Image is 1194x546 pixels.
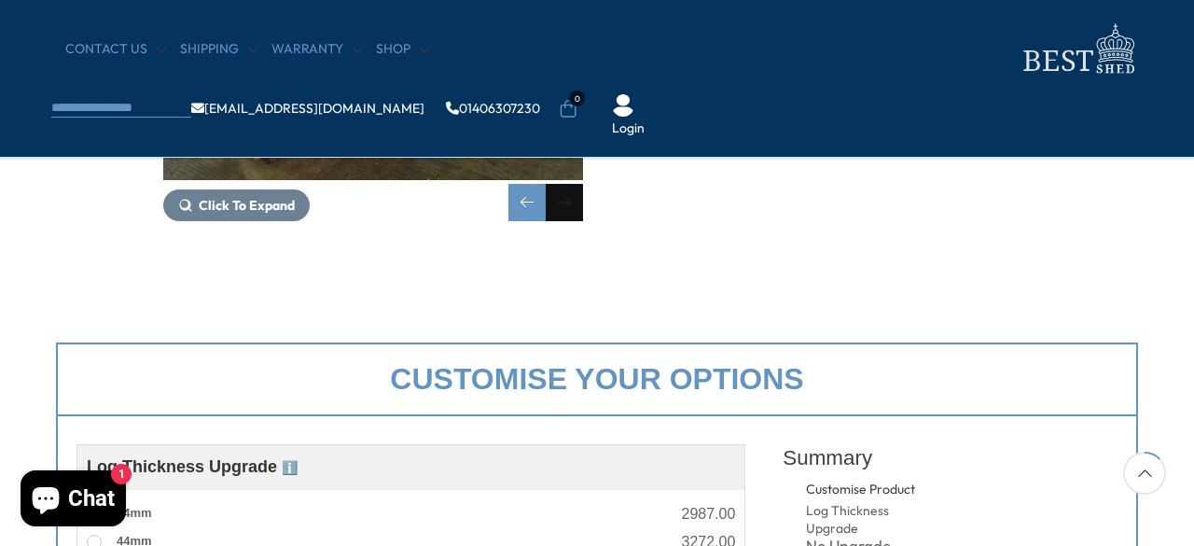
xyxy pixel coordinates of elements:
[559,100,577,119] a: 0
[15,470,132,531] inbox-online-store-chat: Shopify online store chat
[163,189,310,221] button: Click To Expand
[53,54,143,178] img: Marlborough12gx10_white_0000_4c310f97-7a65-48a6-907d-1f6573b0d09f_200x200.jpg
[569,91,585,106] span: 0
[65,40,166,59] a: CONTACT US
[612,119,645,138] a: Login
[87,457,298,476] span: Log Thickness Upgrade
[376,40,429,59] a: Shop
[180,40,257,59] a: Shipping
[806,502,919,539] div: Log Thickness Upgrade
[612,94,634,117] img: User Icon
[282,460,298,475] span: ℹ️
[681,507,735,522] div: 2987.00
[546,184,583,221] div: Next slide
[56,343,1138,416] div: Customise your options
[446,102,540,115] a: 01406307230
[783,435,1118,481] div: Summary
[271,40,362,59] a: Warranty
[51,52,145,180] div: 7 / 16
[1012,19,1143,79] img: logo
[199,197,295,214] span: Click To Expand
[508,184,546,221] div: Previous slide
[191,102,424,115] a: [EMAIL_ADDRESS][DOMAIN_NAME]
[117,506,152,520] span: 34mm
[806,481,982,499] div: Customise Product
